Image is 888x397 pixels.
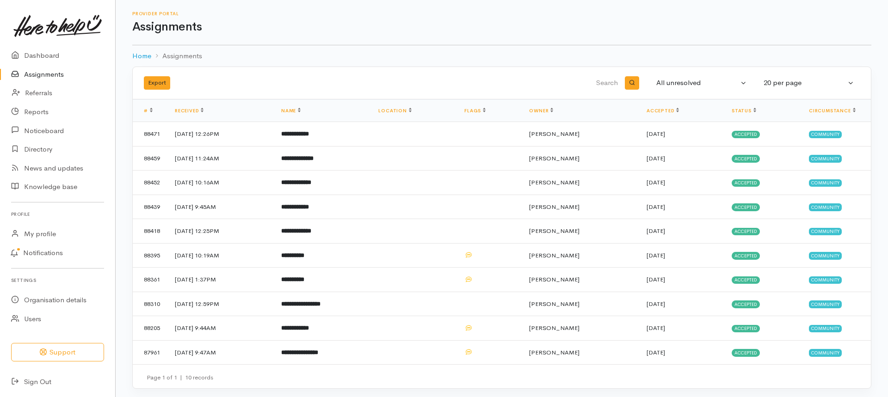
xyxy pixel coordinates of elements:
[809,252,842,259] span: Community
[647,348,665,356] time: [DATE]
[281,108,301,114] a: Name
[647,203,665,211] time: [DATE]
[133,316,167,341] td: 88205
[132,20,871,34] h1: Assignments
[809,203,842,211] span: Community
[764,78,846,88] div: 20 per page
[397,72,620,94] input: Search
[11,208,104,220] h6: Profile
[647,178,665,186] time: [DATE]
[151,51,202,61] li: Assignments
[144,76,170,90] button: Export
[809,108,856,114] a: Circumstance
[809,276,842,284] span: Community
[529,178,580,186] span: [PERSON_NAME]
[732,325,760,332] span: Accepted
[732,300,760,308] span: Accepted
[133,146,167,171] td: 88459
[647,130,665,138] time: [DATE]
[167,219,274,244] td: [DATE] 12:25PM
[529,130,580,138] span: [PERSON_NAME]
[647,227,665,235] time: [DATE]
[133,219,167,244] td: 88418
[175,108,203,114] a: Received
[132,45,871,67] nav: breadcrumb
[656,78,739,88] div: All unresolved
[529,251,580,259] span: [PERSON_NAME]
[809,131,842,138] span: Community
[651,74,752,92] button: All unresolved
[167,268,274,292] td: [DATE] 1:37PM
[133,195,167,219] td: 88439
[647,154,665,162] time: [DATE]
[132,51,151,61] a: Home
[133,243,167,268] td: 88395
[758,74,860,92] button: 20 per page
[378,108,411,114] a: Location
[732,252,760,259] span: Accepted
[167,243,274,268] td: [DATE] 10:19AM
[144,108,153,114] a: #
[647,108,679,114] a: Accepted
[133,292,167,316] td: 88310
[809,300,842,308] span: Community
[809,349,842,356] span: Community
[732,155,760,162] span: Accepted
[809,325,842,332] span: Community
[11,343,104,362] button: Support
[529,324,580,332] span: [PERSON_NAME]
[732,203,760,211] span: Accepted
[133,268,167,292] td: 88361
[529,203,580,211] span: [PERSON_NAME]
[147,373,213,381] small: Page 1 of 1 10 records
[529,300,580,308] span: [PERSON_NAME]
[809,155,842,162] span: Community
[167,122,274,147] td: [DATE] 12:26PM
[529,275,580,283] span: [PERSON_NAME]
[809,228,842,235] span: Community
[732,108,756,114] a: Status
[167,340,274,364] td: [DATE] 9:47AM
[167,316,274,341] td: [DATE] 9:44AM
[464,108,486,114] a: Flags
[529,108,553,114] a: Owner
[133,171,167,195] td: 88452
[529,348,580,356] span: [PERSON_NAME]
[732,179,760,187] span: Accepted
[647,324,665,332] time: [DATE]
[11,274,104,287] h6: Settings
[132,11,871,16] h6: Provider Portal
[647,251,665,259] time: [DATE]
[647,275,665,283] time: [DATE]
[647,300,665,308] time: [DATE]
[167,195,274,219] td: [DATE] 9:45AM
[133,122,167,147] td: 88471
[732,228,760,235] span: Accepted
[167,292,274,316] td: [DATE] 12:59PM
[529,154,580,162] span: [PERSON_NAME]
[167,146,274,171] td: [DATE] 11:24AM
[180,373,182,381] span: |
[133,340,167,364] td: 87961
[732,131,760,138] span: Accepted
[732,276,760,284] span: Accepted
[732,349,760,356] span: Accepted
[167,171,274,195] td: [DATE] 10:16AM
[809,179,842,187] span: Community
[529,227,580,235] span: [PERSON_NAME]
